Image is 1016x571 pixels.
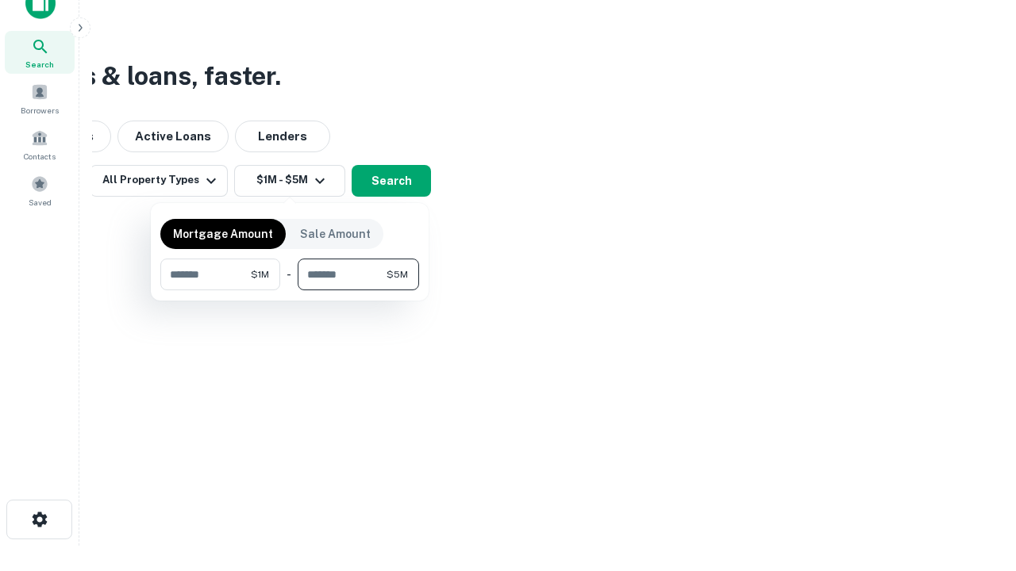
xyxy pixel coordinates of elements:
[387,267,408,282] span: $5M
[300,225,371,243] p: Sale Amount
[251,267,269,282] span: $1M
[287,259,291,290] div: -
[937,393,1016,469] iframe: Chat Widget
[173,225,273,243] p: Mortgage Amount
